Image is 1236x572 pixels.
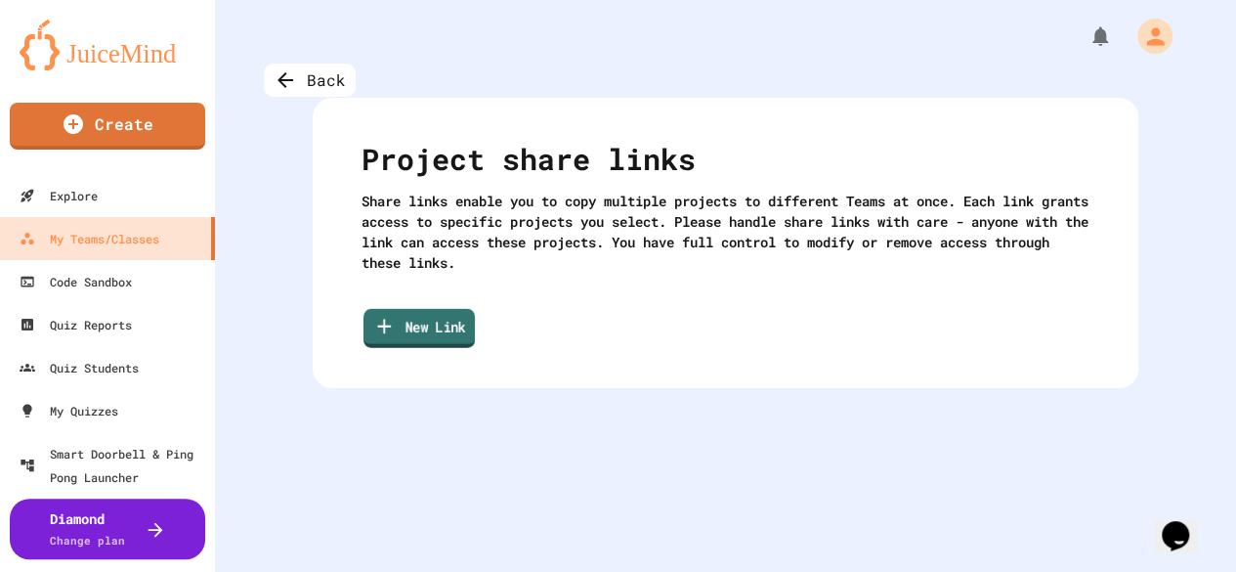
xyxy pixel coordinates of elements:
[20,356,139,379] div: Quiz Students
[1117,14,1177,59] div: My Account
[20,399,118,422] div: My Quizzes
[10,499,205,559] button: DiamondChange plan
[362,137,1089,191] div: Project share links
[50,533,125,548] span: Change plan
[20,442,207,489] div: Smart Doorbell & Ping Pong Launcher
[20,184,98,207] div: Explore
[50,508,125,550] div: Diamond
[363,309,475,348] a: New Link
[20,20,195,70] img: logo-orange.svg
[1052,20,1117,53] div: My Notifications
[264,64,356,97] div: Back
[362,191,1089,273] div: Share links enable you to copy multiple projects to different Teams at once. Each link grants acc...
[20,313,132,336] div: Quiz Reports
[1154,494,1216,552] iframe: chat widget
[20,227,159,250] div: My Teams/Classes
[20,270,132,293] div: Code Sandbox
[10,103,205,150] a: Create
